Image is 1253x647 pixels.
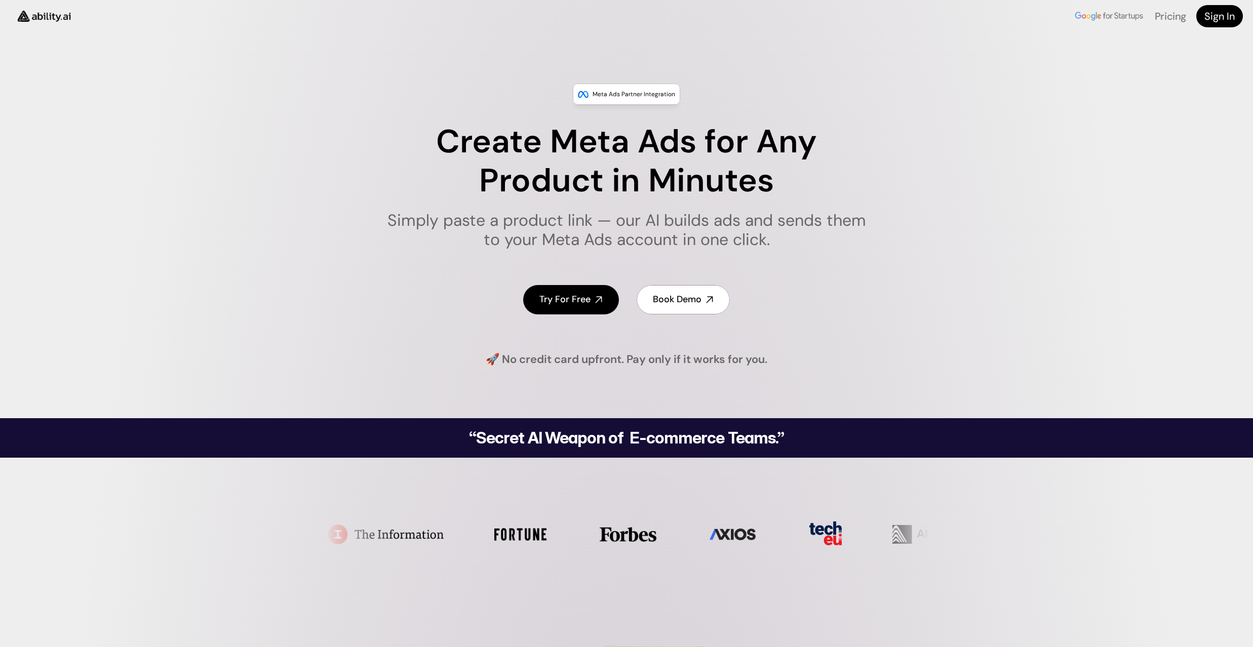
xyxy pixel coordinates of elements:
[486,352,767,368] h4: 🚀 No credit card upfront. Pay only if it works for you.
[1155,10,1186,23] a: Pricing
[443,430,810,446] h2: “Secret AI Weapon of E-commerce Teams.”
[381,211,873,250] h1: Simply paste a product link — our AI builds ads and sends them to your Meta Ads account in one cl...
[593,89,675,99] p: Meta Ads Partner Integration
[381,123,873,200] h1: Create Meta Ads for Any Product in Minutes
[539,293,591,306] h4: Try For Free
[653,293,701,306] h4: Book Demo
[637,285,730,314] a: Book Demo
[523,285,619,314] a: Try For Free
[1196,5,1243,27] a: Sign In
[1204,9,1235,23] h4: Sign In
